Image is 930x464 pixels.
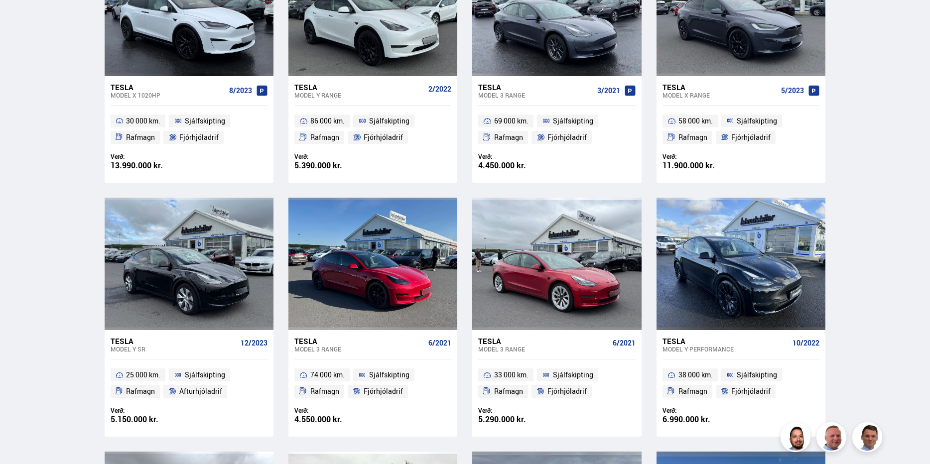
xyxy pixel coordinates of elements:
[428,85,451,93] span: 2/2022
[678,131,707,143] span: Rafmagn
[657,330,825,437] a: Tesla Model Y PERFORMANCE 10/2022 38 000 km. Sjálfskipting Rafmagn Fjórhjóladrif Verð: 6.990.000 kr.
[663,92,777,99] div: Model X RANGE
[663,161,741,170] div: 11.900.000 kr.
[478,407,557,414] div: Verð:
[663,153,741,160] div: Verð:
[663,337,789,346] div: Tesla
[737,369,777,381] span: Sjálfskipting
[494,131,523,143] span: Rafmagn
[678,115,713,127] span: 58 000 km.
[547,385,587,397] span: Fjórhjóladrif
[553,369,593,381] span: Sjálfskipting
[288,330,457,437] a: Tesla Model 3 RANGE 6/2021 74 000 km. Sjálfskipting Rafmagn Fjórhjóladrif Verð: 4.550.000 kr.
[185,369,225,381] span: Sjálfskipting
[105,330,273,437] a: Tesla Model Y SR 12/2023 25 000 km. Sjálfskipting Rafmagn Afturhjóladrif Verð: 5.150.000 kr.
[478,346,608,352] div: Model 3 RANGE
[310,385,339,397] span: Rafmagn
[288,76,457,183] a: Tesla Model Y RANGE 2/2022 86 000 km. Sjálfskipting Rafmagn Fjórhjóladrif Verð: 5.390.000 kr.
[494,115,529,127] span: 69 000 km.
[310,131,339,143] span: Rafmagn
[737,115,777,127] span: Sjálfskipting
[111,153,189,160] div: Verð:
[663,346,789,352] div: Model Y PERFORMANCE
[369,115,409,127] span: Sjálfskipting
[478,83,593,92] div: Tesla
[663,407,741,414] div: Verð:
[782,424,812,454] img: nhp88E3Fdnt1Opn2.png
[294,415,373,424] div: 4.550.000 kr.
[294,92,424,99] div: Model Y RANGE
[547,131,587,143] span: Fjórhjóladrif
[472,330,641,437] a: Tesla Model 3 RANGE 6/2021 33 000 km. Sjálfskipting Rafmagn Fjórhjóladrif Verð: 5.290.000 kr.
[494,369,529,381] span: 33 000 km.
[472,76,641,183] a: Tesla Model 3 RANGE 3/2021 69 000 km. Sjálfskipting Rafmagn Fjórhjóladrif Verð: 4.450.000 kr.
[731,131,771,143] span: Fjórhjóladrif
[229,87,252,95] span: 8/2023
[105,76,273,183] a: Tesla Model X 1020HP 8/2023 30 000 km. Sjálfskipting Rafmagn Fjórhjóladrif Verð: 13.990.000 kr.
[793,339,819,347] span: 10/2022
[364,385,403,397] span: Fjórhjóladrif
[111,415,189,424] div: 5.150.000 kr.
[597,87,620,95] span: 3/2021
[111,346,237,352] div: Model Y SR
[657,76,825,183] a: Tesla Model X RANGE 5/2023 58 000 km. Sjálfskipting Rafmagn Fjórhjóladrif Verð: 11.900.000 kr.
[126,385,155,397] span: Rafmagn
[731,385,771,397] span: Fjórhjóladrif
[478,92,593,99] div: Model 3 RANGE
[310,115,345,127] span: 86 000 km.
[294,153,373,160] div: Verð:
[111,161,189,170] div: 13.990.000 kr.
[126,131,155,143] span: Rafmagn
[126,115,160,127] span: 30 000 km.
[478,337,608,346] div: Tesla
[818,424,848,454] img: siFngHWaQ9KaOqBr.png
[364,131,403,143] span: Fjórhjóladrif
[111,92,225,99] div: Model X 1020HP
[613,339,636,347] span: 6/2021
[111,407,189,414] div: Verð:
[478,415,557,424] div: 5.290.000 kr.
[294,407,373,414] div: Verð:
[854,424,884,454] img: FbJEzSuNWCJXmdc-.webp
[241,339,267,347] span: 12/2023
[478,161,557,170] div: 4.450.000 kr.
[179,131,219,143] span: Fjórhjóladrif
[185,115,225,127] span: Sjálfskipting
[494,385,523,397] span: Rafmagn
[781,87,804,95] span: 5/2023
[8,4,38,34] button: Opna LiveChat spjallviðmót
[663,415,741,424] div: 6.990.000 kr.
[179,385,222,397] span: Afturhjóladrif
[111,83,225,92] div: Tesla
[294,346,424,352] div: Model 3 RANGE
[678,369,713,381] span: 38 000 km.
[126,369,160,381] span: 25 000 km.
[294,83,424,92] div: Tesla
[111,337,237,346] div: Tesla
[553,115,593,127] span: Sjálfskipting
[369,369,409,381] span: Sjálfskipting
[294,161,373,170] div: 5.390.000 kr.
[663,83,777,92] div: Tesla
[310,369,345,381] span: 74 000 km.
[294,337,424,346] div: Tesla
[678,385,707,397] span: Rafmagn
[478,153,557,160] div: Verð:
[428,339,451,347] span: 6/2021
